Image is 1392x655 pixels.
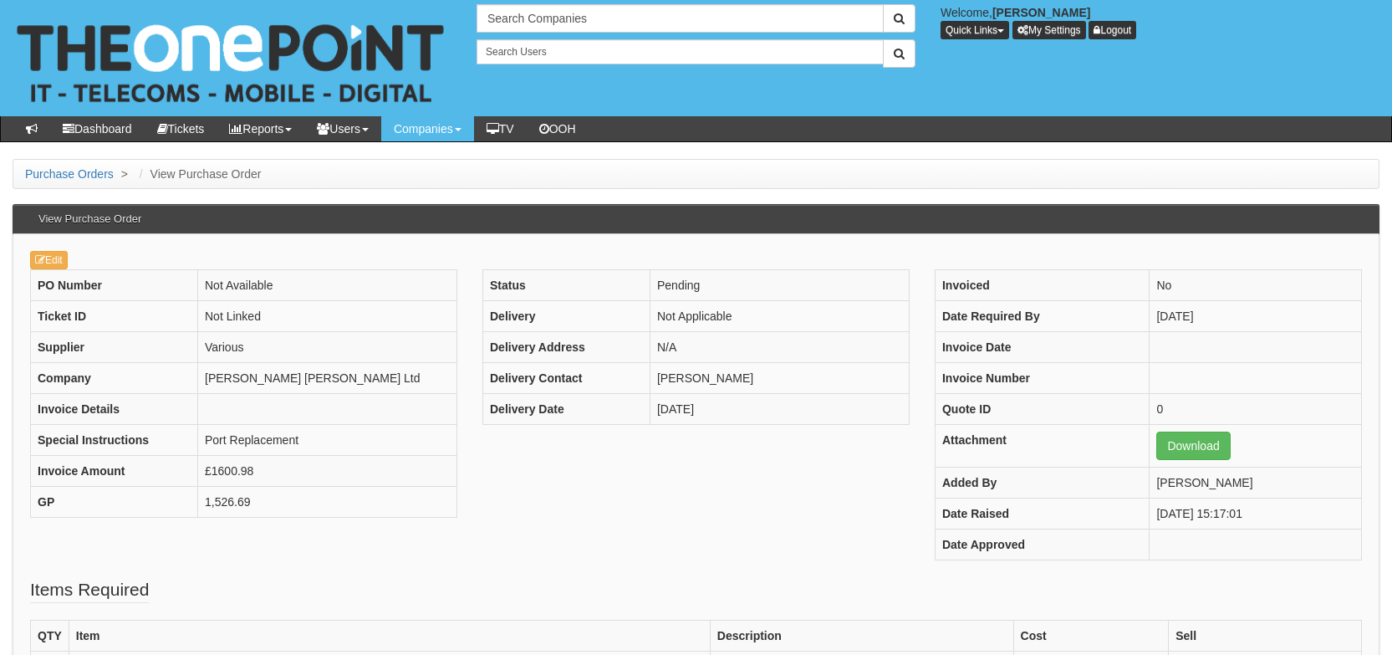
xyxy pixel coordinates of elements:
[1156,432,1230,460] a: Download
[25,167,114,181] a: Purchase Orders
[482,394,650,425] th: Delivery Date
[145,116,217,141] a: Tickets
[31,487,198,518] th: GP
[381,116,474,141] a: Companies
[935,301,1149,332] th: Date Required By
[1089,21,1136,39] a: Logout
[941,21,1009,39] button: Quick Links
[1150,468,1362,499] td: [PERSON_NAME]
[69,621,710,652] th: Item
[710,621,1013,652] th: Description
[135,166,262,182] li: View Purchase Order
[30,205,150,233] h3: View Purchase Order
[474,116,527,141] a: TV
[935,425,1149,468] th: Attachment
[935,394,1149,425] th: Quote ID
[304,116,381,141] a: Users
[482,363,650,394] th: Delivery Contact
[650,363,909,394] td: [PERSON_NAME]
[1169,621,1362,652] th: Sell
[198,425,457,456] td: Port Replacement
[935,363,1149,394] th: Invoice Number
[1150,301,1362,332] td: [DATE]
[992,6,1090,19] b: [PERSON_NAME]
[50,116,145,141] a: Dashboard
[198,301,457,332] td: Not Linked
[1150,394,1362,425] td: 0
[198,363,457,394] td: [PERSON_NAME] [PERSON_NAME] Ltd
[31,301,198,332] th: Ticket ID
[935,468,1149,499] th: Added By
[935,270,1149,301] th: Invoiced
[198,270,457,301] td: Not Available
[928,4,1392,39] div: Welcome,
[935,530,1149,560] th: Date Approved
[31,363,198,394] th: Company
[482,301,650,332] th: Delivery
[650,332,909,363] td: N/A
[482,270,650,301] th: Status
[527,116,589,141] a: OOH
[477,39,884,64] input: Search Users
[198,332,457,363] td: Various
[31,332,198,363] th: Supplier
[198,456,457,487] td: £1600.98
[482,332,650,363] th: Delivery Address
[31,270,198,301] th: PO Number
[31,621,69,652] th: QTY
[1150,270,1362,301] td: No
[30,251,68,269] a: Edit
[650,270,909,301] td: Pending
[31,394,198,425] th: Invoice Details
[31,456,198,487] th: Invoice Amount
[1150,499,1362,530] td: [DATE] 15:17:01
[650,301,909,332] td: Not Applicable
[1013,621,1169,652] th: Cost
[31,425,198,456] th: Special Instructions
[198,487,457,518] td: 1,526.69
[117,167,132,181] span: >
[650,394,909,425] td: [DATE]
[217,116,304,141] a: Reports
[935,332,1149,363] th: Invoice Date
[30,577,149,603] legend: Items Required
[1012,21,1086,39] a: My Settings
[477,4,884,33] input: Search Companies
[935,499,1149,530] th: Date Raised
